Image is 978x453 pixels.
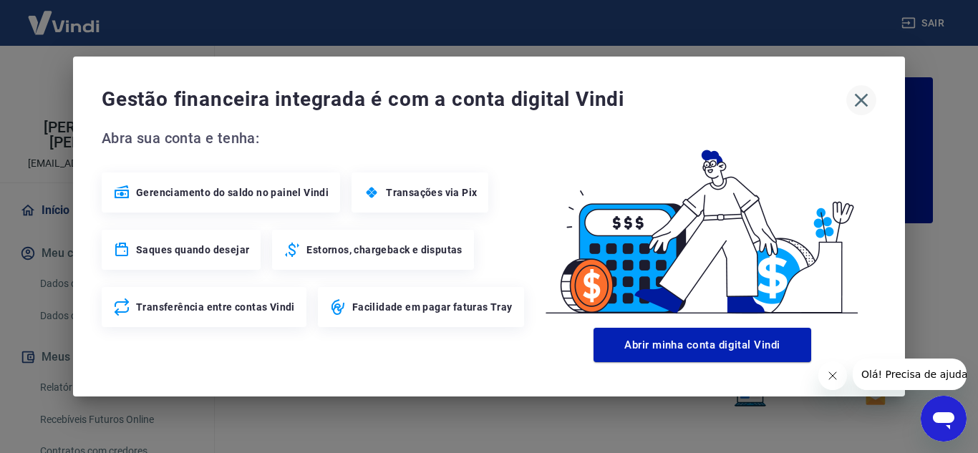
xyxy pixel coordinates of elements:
[102,85,846,114] span: Gestão financeira integrada é com a conta digital Vindi
[921,396,967,442] iframe: Botão para abrir a janela de mensagens
[853,359,967,390] iframe: Mensagem da empresa
[818,361,847,390] iframe: Fechar mensagem
[352,300,513,314] span: Facilidade em pagar faturas Tray
[102,127,528,150] span: Abra sua conta e tenha:
[306,243,462,257] span: Estornos, chargeback e disputas
[136,243,249,257] span: Saques quando desejar
[594,328,811,362] button: Abrir minha conta digital Vindi
[136,185,329,200] span: Gerenciamento do saldo no painel Vindi
[136,300,295,314] span: Transferência entre contas Vindi
[528,127,876,322] img: Good Billing
[9,10,120,21] span: Olá! Precisa de ajuda?
[386,185,477,200] span: Transações via Pix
